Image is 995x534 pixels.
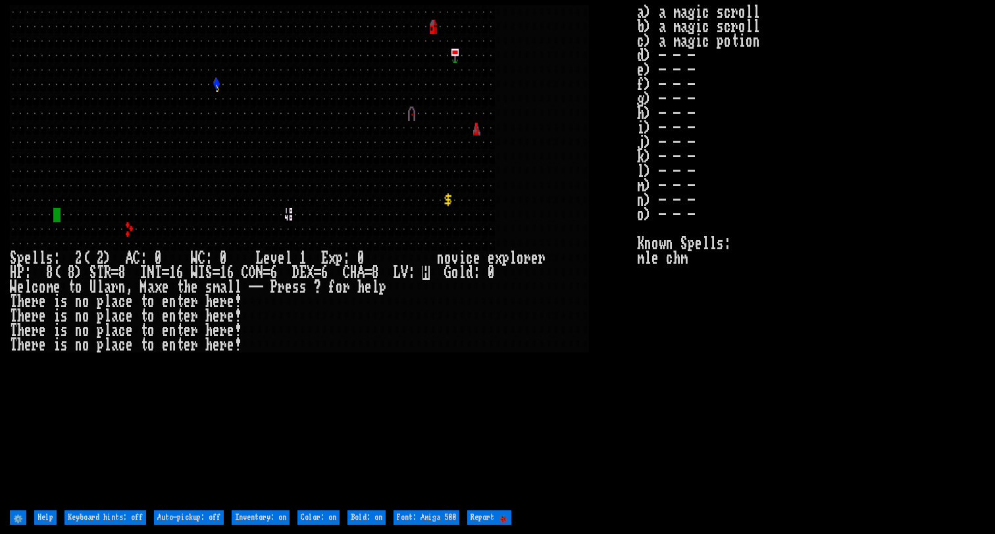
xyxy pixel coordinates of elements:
div: = [111,266,118,280]
div: x [495,251,502,266]
div: e [227,324,234,338]
div: ! [234,295,242,309]
div: T [97,266,104,280]
div: t [176,338,184,352]
div: O [249,266,256,280]
div: o [82,295,89,309]
div: = [314,266,321,280]
div: e [24,295,32,309]
div: i [53,295,61,309]
div: r [191,338,198,352]
div: A [126,251,133,266]
div: ( [53,266,61,280]
div: C [242,266,249,280]
div: W [191,266,198,280]
div: e [126,309,133,324]
div: - [256,280,263,295]
div: v [451,251,459,266]
div: 1 [169,266,176,280]
div: e [365,280,372,295]
div: T [10,324,17,338]
div: r [220,295,227,309]
div: P [270,280,278,295]
div: p [336,251,343,266]
div: r [220,338,227,352]
div: r [32,338,39,352]
div: h [184,280,191,295]
input: Bold: on [347,510,386,525]
div: l [234,280,242,295]
div: c [118,338,126,352]
div: 1 [220,266,227,280]
div: p [97,324,104,338]
div: o [336,280,343,295]
div: a [111,309,118,324]
input: Auto-pickup: off [154,510,224,525]
div: R [104,266,111,280]
div: s [61,295,68,309]
div: P [17,266,24,280]
mark: H [422,266,430,280]
div: ) [104,251,111,266]
div: o [82,309,89,324]
div: p [97,338,104,352]
div: : [24,266,32,280]
div: W [191,251,198,266]
div: r [32,309,39,324]
div: s [46,251,53,266]
div: 0 [357,251,365,266]
div: I [198,266,205,280]
div: N [256,266,263,280]
div: e [184,324,191,338]
div: : [343,251,350,266]
div: e [213,295,220,309]
div: T [10,338,17,352]
div: d [466,266,473,280]
div: o [147,295,155,309]
div: p [502,251,509,266]
div: E [299,266,307,280]
div: e [227,309,234,324]
div: 0 [488,266,495,280]
div: l [97,280,104,295]
div: o [451,266,459,280]
div: t [176,280,184,295]
div: ? [314,280,321,295]
div: m [46,280,53,295]
div: r [191,324,198,338]
div: M [140,280,147,295]
div: r [32,295,39,309]
div: a [111,295,118,309]
div: e [278,251,285,266]
div: s [61,338,68,352]
div: e [17,280,24,295]
div: h [205,324,213,338]
div: e [184,309,191,324]
div: x [328,251,336,266]
div: p [379,280,386,295]
div: e [162,280,169,295]
div: t [68,280,75,295]
div: c [118,295,126,309]
div: e [162,309,169,324]
div: a [111,338,118,352]
div: X [307,266,314,280]
input: Keyboard hints: off [64,510,146,525]
div: S [205,266,213,280]
div: , [126,280,133,295]
input: ⚙️ [10,510,26,525]
stats: a) a magic scroll b) a magic scroll c) a magic potion d) - - - e) - - - f) - - - g) - - - h) - - ... [637,5,985,507]
div: h [357,280,365,295]
div: l [509,251,517,266]
div: r [343,280,350,295]
div: i [459,251,466,266]
div: n [75,309,82,324]
div: o [444,251,451,266]
div: r [538,251,546,266]
div: : [205,251,213,266]
div: c [466,251,473,266]
div: 6 [270,266,278,280]
div: r [32,324,39,338]
div: e [488,251,495,266]
div: n [169,295,176,309]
